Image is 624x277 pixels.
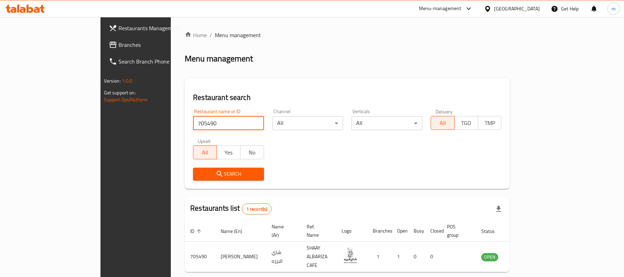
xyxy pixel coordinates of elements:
table: enhanced table [185,220,536,272]
span: POS group [447,223,467,239]
span: No [243,148,261,158]
span: All [196,148,214,158]
span: OPEN [481,253,498,261]
th: Open [392,220,408,242]
button: Yes [217,145,240,159]
span: TMP [481,118,499,128]
span: TGO [457,118,475,128]
nav: breadcrumb [185,31,510,39]
td: SHAAY ALBARIZA CAFE [301,242,336,272]
th: Logo [336,220,367,242]
li: / [210,31,212,39]
span: ID [190,227,203,235]
span: All [434,118,452,128]
span: Version: [104,76,121,85]
td: شاي البرزه [266,242,301,272]
a: Branches [103,36,205,53]
input: Search for restaurant name or ID.. [193,116,264,130]
span: Name (En) [221,227,251,235]
td: 0 [425,242,441,272]
th: Closed [425,220,441,242]
span: Name (Ar) [272,223,293,239]
td: 1 [367,242,392,272]
div: Export file [490,201,507,217]
h2: Restaurant search [193,92,501,103]
a: Support.OpsPlatform [104,95,148,104]
div: [GEOGRAPHIC_DATA] [494,5,540,12]
span: Yes [220,148,238,158]
div: All [351,116,422,130]
h2: Menu management [185,53,253,64]
a: Restaurants Management [103,20,205,36]
div: Total records count [242,203,272,215]
button: All [431,116,455,130]
button: No [240,145,264,159]
div: Menu-management [419,5,462,13]
span: Branches [118,41,199,49]
span: 1 record(s) [242,206,272,212]
th: Busy [408,220,425,242]
span: Ref. Name [307,223,328,239]
td: 1 [392,242,408,272]
span: 1.0.0 [122,76,133,85]
div: All [272,116,343,130]
img: SHAY ALBARZAH [342,247,359,264]
button: All [193,145,217,159]
td: [PERSON_NAME] [215,242,266,272]
span: m [612,5,616,12]
span: Status [481,227,504,235]
button: Search [193,168,264,181]
button: TMP [478,116,502,130]
label: Upsell [198,138,211,143]
button: TGO [454,116,478,130]
span: Search [199,170,258,178]
span: Menu management [215,31,261,39]
td: 0 [408,242,425,272]
span: Search Branch Phone [118,57,199,66]
label: Delivery [436,109,453,114]
th: Branches [367,220,392,242]
span: Get support on: [104,88,136,97]
h2: Restaurants list [190,203,272,215]
span: Restaurants Management [118,24,199,32]
a: Search Branch Phone [103,53,205,70]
